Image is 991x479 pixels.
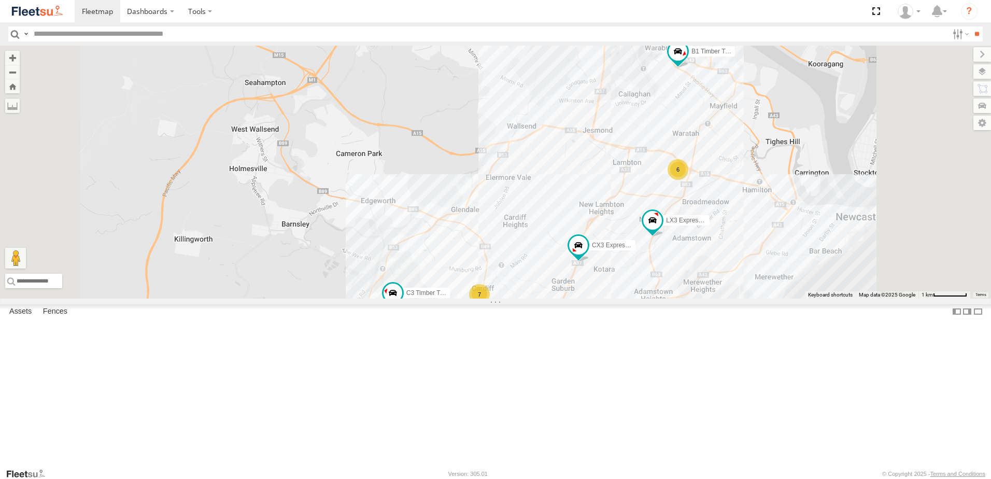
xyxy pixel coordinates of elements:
[973,116,991,130] label: Map Settings
[406,290,452,297] span: C3 Timber Truck
[5,79,20,93] button: Zoom Home
[668,159,688,180] div: 6
[859,292,915,298] span: Map data ©2025 Google
[5,98,20,113] label: Measure
[918,291,970,299] button: Map Scale: 1 km per 62 pixels
[962,304,972,319] label: Dock Summary Table to the Right
[5,51,20,65] button: Zoom in
[691,48,737,55] span: B1 Timber Truck
[930,471,985,477] a: Terms and Conditions
[10,4,64,18] img: fleetsu-logo-horizontal.svg
[22,26,30,41] label: Search Query
[6,469,53,479] a: Visit our Website
[448,471,488,477] div: Version: 305.01
[5,65,20,79] button: Zoom out
[808,291,853,299] button: Keyboard shortcuts
[4,304,37,319] label: Assets
[894,4,924,19] div: Oliver Lees
[952,304,962,319] label: Dock Summary Table to the Left
[5,248,26,269] button: Drag Pegman onto the map to open Street View
[592,242,640,249] span: CX3 Express Ute
[973,304,983,319] label: Hide Summary Table
[38,304,73,319] label: Fences
[961,3,978,20] i: ?
[948,26,971,41] label: Search Filter Options
[666,217,713,224] span: LX3 Express Ute
[922,292,933,298] span: 1 km
[882,471,985,477] div: © Copyright 2025 -
[975,293,986,297] a: Terms
[469,284,490,305] div: 7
